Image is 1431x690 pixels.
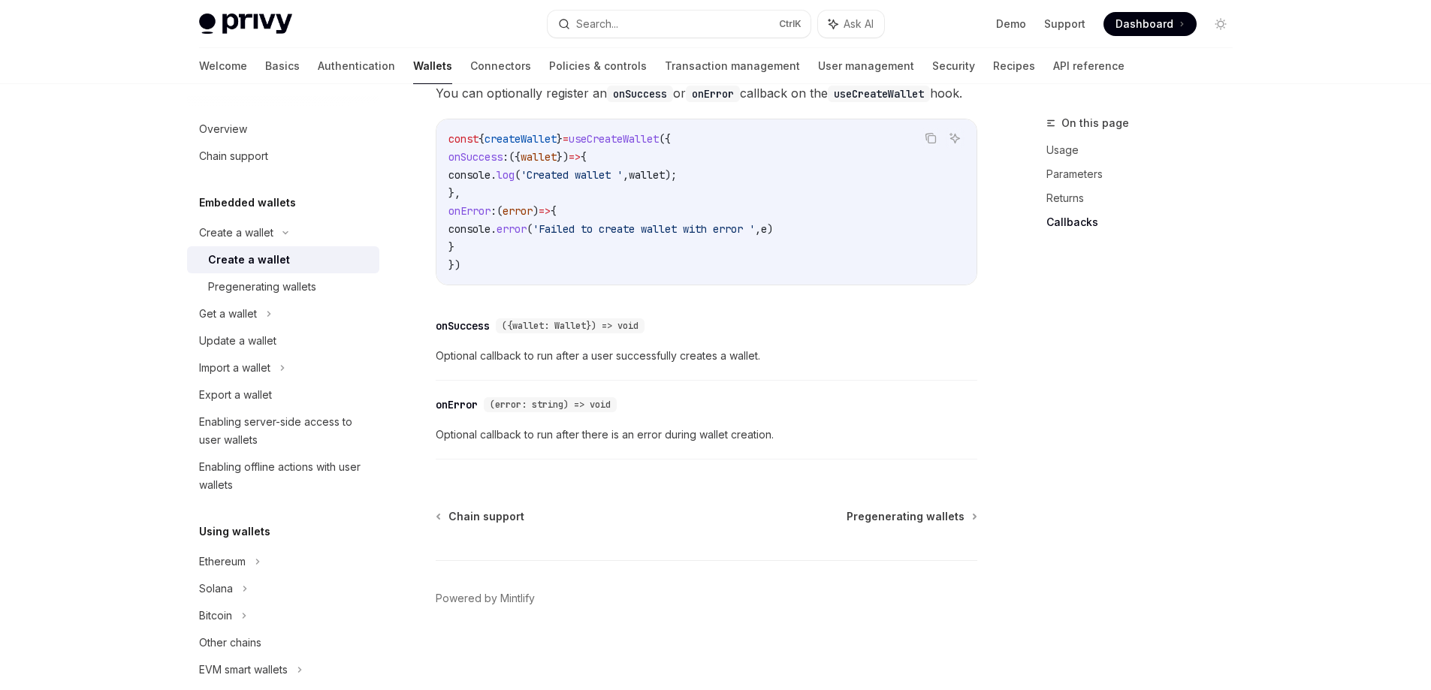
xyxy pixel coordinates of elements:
[187,246,379,273] a: Create a wallet
[437,509,524,524] a: Chain support
[576,15,618,33] div: Search...
[1116,17,1173,32] span: Dashboard
[448,132,479,146] span: const
[818,48,914,84] a: User management
[187,273,379,300] a: Pregenerating wallets
[187,327,379,354] a: Update a wallet
[199,580,233,598] div: Solana
[1053,48,1125,84] a: API reference
[533,222,755,236] span: 'Failed to create wallet with error '
[521,168,623,182] span: 'Created wallet '
[199,634,261,652] div: Other chains
[1046,162,1245,186] a: Parameters
[448,258,460,272] span: })
[945,128,965,148] button: Ask AI
[779,18,802,30] span: Ctrl K
[199,553,246,571] div: Ethereum
[208,251,290,269] div: Create a wallet
[557,132,563,146] span: }
[548,11,811,38] button: Search...CtrlK
[761,222,767,236] span: e
[549,48,647,84] a: Policies & controls
[491,168,497,182] span: .
[491,222,497,236] span: .
[448,150,503,164] span: onSuccess
[199,332,276,350] div: Update a wallet
[828,86,930,102] code: useCreateWallet
[479,132,485,146] span: {
[1209,12,1233,36] button: Toggle dark mode
[436,591,535,606] a: Powered by Mintlify
[502,320,639,332] span: ({wallet: Wallet}) => void
[996,17,1026,32] a: Demo
[199,48,247,84] a: Welcome
[436,347,977,365] span: Optional callback to run after a user successfully creates a wallet.
[557,150,569,164] span: })
[686,86,740,102] code: onError
[199,386,272,404] div: Export a wallet
[436,397,478,412] div: onError
[1046,210,1245,234] a: Callbacks
[199,458,370,494] div: Enabling offline actions with user wallets
[563,132,569,146] span: =
[818,11,884,38] button: Ask AI
[265,48,300,84] a: Basics
[199,14,292,35] img: light logo
[187,453,379,499] a: Enabling offline actions with user wallets
[497,168,515,182] span: log
[569,150,581,164] span: =>
[665,168,677,182] span: );
[1103,12,1197,36] a: Dashboard
[755,222,761,236] span: ,
[847,509,965,524] span: Pregenerating wallets
[497,204,503,218] span: (
[199,224,273,242] div: Create a wallet
[527,222,533,236] span: (
[199,523,270,541] h5: Using wallets
[448,240,454,254] span: }
[436,83,977,104] span: You can optionally register an or callback on the hook.
[1044,17,1085,32] a: Support
[208,278,316,296] div: Pregenerating wallets
[847,509,976,524] a: Pregenerating wallets
[607,86,673,102] code: onSuccess
[448,186,460,200] span: },
[515,168,521,182] span: (
[993,48,1035,84] a: Recipes
[318,48,395,84] a: Authentication
[1046,186,1245,210] a: Returns
[436,426,977,444] span: Optional callback to run after there is an error during wallet creation.
[844,17,874,32] span: Ask AI
[199,120,247,138] div: Overview
[187,143,379,170] a: Chain support
[448,509,524,524] span: Chain support
[448,168,491,182] span: console
[932,48,975,84] a: Security
[767,222,773,236] span: )
[551,204,557,218] span: {
[470,48,531,84] a: Connectors
[497,222,527,236] span: error
[199,661,288,679] div: EVM smart wallets
[199,147,268,165] div: Chain support
[199,194,296,212] h5: Embedded wallets
[1046,138,1245,162] a: Usage
[187,381,379,408] a: Export a wallet
[187,629,379,656] a: Other chains
[448,204,491,218] span: onError
[485,132,557,146] span: createWallet
[187,116,379,143] a: Overview
[503,150,509,164] span: :
[629,168,665,182] span: wallet
[533,204,539,218] span: )
[1061,114,1129,132] span: On this page
[521,150,557,164] span: wallet
[199,359,270,377] div: Import a wallet
[921,128,940,148] button: Copy the contents from the code block
[448,222,491,236] span: console
[199,607,232,625] div: Bitcoin
[509,150,521,164] span: ({
[581,150,587,164] span: {
[199,413,370,449] div: Enabling server-side access to user wallets
[623,168,629,182] span: ,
